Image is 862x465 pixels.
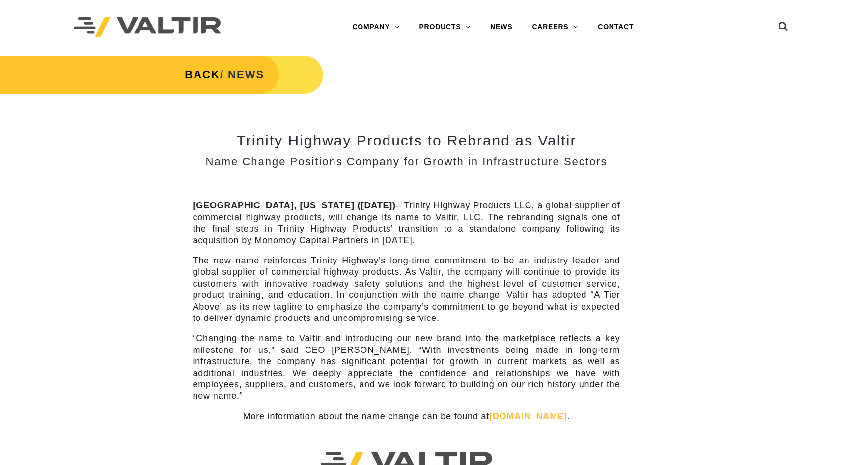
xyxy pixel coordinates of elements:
strong: [GEOGRAPHIC_DATA], [US_STATE] ([DATE]) [193,201,396,210]
a: PRODUCTS [409,17,480,37]
p: The new name reinforces Trinity Highway’s long-time commitment to be an industry leader and globa... [193,255,620,324]
p: More information about the name change can be found at . [193,411,620,422]
a: BACK [185,68,220,81]
a: NEWS [480,17,522,37]
img: Valtir [74,17,221,37]
a: [DOMAIN_NAME] [489,411,567,421]
h2: Trinity Highway Products to Rebrand as Valtir [193,132,620,148]
a: CONTACT [588,17,643,37]
a: CAREERS [522,17,588,37]
p: – Trinity Highway Products LLC, a global supplier of commercial highway products, will change its... [193,200,620,246]
h3: Name Change Positions Company for Growth in Infrastructure Sectors [193,156,620,168]
p: “Changing the name to Valtir and introducing our new brand into the marketplace reflects a key mi... [193,333,620,402]
strong: / NEWS [185,68,264,81]
a: COMPANY [342,17,409,37]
